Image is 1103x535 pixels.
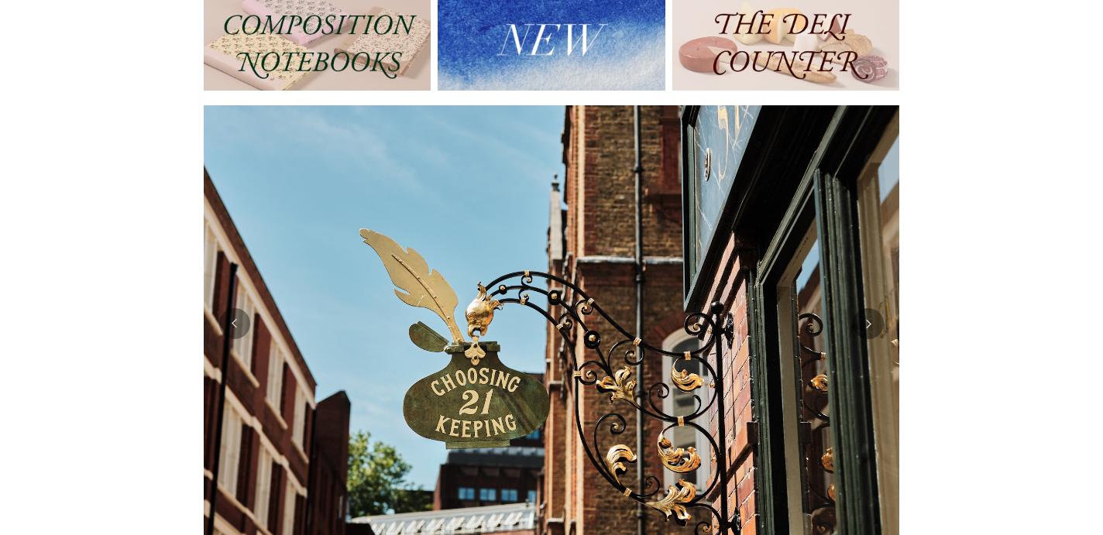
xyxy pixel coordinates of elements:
[219,308,250,339] button: Previous
[853,308,884,339] button: Next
